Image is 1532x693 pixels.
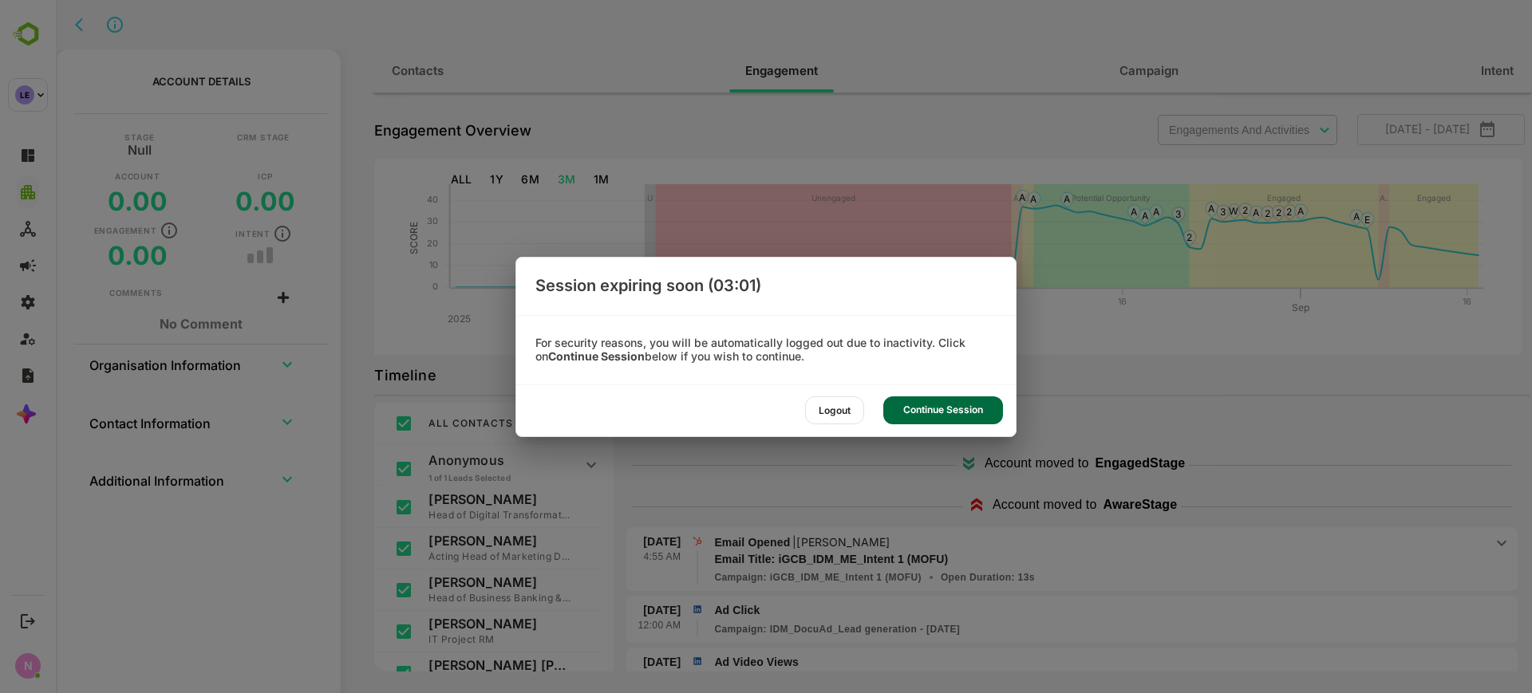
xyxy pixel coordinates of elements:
text: A [1242,205,1248,217]
p: September 2025 [571,411,681,431]
span: Contacts [336,61,388,81]
img: linkedin.png [634,654,649,668]
div: For security reasons, you will be automatically logged out due to inactivity. Click on below if y... [516,337,1016,364]
button: 1M [531,165,560,195]
p: Open Duration : 13s [885,570,979,585]
text: A [819,271,825,283]
text: A. [958,193,965,203]
text: A [974,193,981,205]
p: [DATE] [587,602,625,618]
p: Engaged Stage [1039,454,1129,473]
p: Intent [180,230,215,238]
div: Session expiring soon (03:01) [516,258,1016,315]
p: Account [59,172,105,180]
button: ALL [389,165,423,195]
p: iGCB_IDM_ME_Intent 1 (MOFU) [658,551,1389,568]
p: 1 of 1 Leads Selected [373,472,516,483]
p: IDM_DocuAd_Lead generation - Aug 8, 2025 [658,622,904,636]
text: 2 [1209,207,1214,219]
button: expand row [219,467,243,491]
text: SCORE [352,222,364,254]
div: Comments [53,287,107,300]
text: A [1197,207,1203,219]
text: A [1086,210,1092,222]
p: [DATE] [587,654,625,670]
span: Intent [1425,61,1458,81]
button: expand row [219,352,243,376]
th: Additional Information [33,460,204,498]
div: Logout [805,396,864,424]
button: 1Y [428,165,454,195]
p: [PERSON_NAME] [373,491,516,507]
text: A [1075,206,1081,218]
text: 3 [1119,208,1125,220]
text: Sep [1236,301,1254,313]
text: A [1297,211,1304,222]
text: Engaged [1211,193,1245,203]
text: 16 [1062,296,1071,307]
text: A [1152,203,1159,215]
text: Potential Opportunity [1016,193,1095,203]
button: 6M [459,165,490,195]
text: E [1309,214,1314,226]
span: Campaign [1064,61,1123,81]
p: Head of Business Banking & Transformation [373,590,516,606]
p: ICP [202,172,216,180]
text: A [830,271,836,283]
text: A [752,271,759,283]
text: U [591,193,597,203]
p: Account moved to [937,495,1040,514]
svg: Click to close Account details panel [49,15,69,34]
div: Continue Session [883,396,1003,424]
text: W [1173,205,1183,217]
p: CRM Stage [181,133,234,141]
text: 3 [1164,206,1170,218]
text: 2 [1230,206,1236,218]
p: Engagements And Activities [1113,124,1256,136]
p: [DATE] [587,534,625,549]
text: 40 [371,194,382,205]
text: 2 [1187,204,1192,216]
text: A [1008,193,1014,205]
p: Head of Digital Transformation Department [373,507,516,523]
p: Anonymous [373,452,516,468]
p: Account Details [97,75,195,88]
text: E [630,271,636,283]
th: Organisation Information [33,345,204,383]
div: Email Opened|[PERSON_NAME]iGCB_IDM_ME_Intent 1 (MOFU)iGCB_IDM_ME_Intent 1 (MOFU)Open Duration: 13s [658,534,1455,585]
text: 16 [717,296,726,307]
text: A [685,271,692,283]
text: A [919,271,926,283]
text: 16 [1407,296,1416,307]
text: A [775,271,781,283]
text: E [730,271,736,283]
h5: 0.00 [52,186,112,217]
text: 2 [1220,207,1226,219]
p: 12:00 AM [582,618,625,634]
button: [DATE] - [DATE] [1301,114,1469,145]
p: Ad Click [658,602,1455,619]
text: Engaged [1361,193,1395,203]
text: E [464,271,469,283]
p: [PERSON_NAME] [PERSON_NAME] [373,657,516,673]
p: Stage [69,133,98,141]
b: Continue Session [548,349,645,363]
p: Email Opened [658,534,1428,551]
text: A [841,271,847,283]
p: iGCB_IDM_ME_Intent 1 (MOFU) [658,570,866,585]
text: Unengaged [756,193,800,203]
img: hubspot.png [634,534,649,548]
text: 30 [371,215,382,226]
p: Aware Stage [1048,495,1122,514]
text: A [930,271,937,283]
text: 2025 [392,313,415,325]
text: A [796,271,803,283]
text: A [719,271,725,283]
button: 3M [496,165,527,195]
text: A [963,191,969,203]
text: E [697,271,703,283]
text: A. [1324,193,1332,203]
p: Acting Head of Marketing Department [373,549,516,565]
p: [PERSON_NAME] [373,616,516,632]
button: back [15,13,39,37]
